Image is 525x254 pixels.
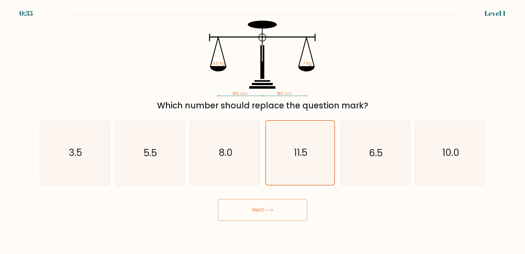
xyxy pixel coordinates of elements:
div: Which number should replace the question mark? [44,99,481,112]
tspan: 180 cm [233,91,248,97]
text: 6.5 [369,146,383,160]
text: 11.5 [294,146,308,160]
button: Next [218,199,307,221]
tspan: ? kg [303,60,312,66]
div: 0:35 [19,8,33,19]
text: 3.5 [69,146,82,160]
text: 10.0 [442,146,459,160]
tspan: 180 cm [277,91,292,97]
text: 8.0 [219,146,233,160]
div: Level 1 [484,8,506,19]
text: 5.5 [144,146,157,160]
tspan: 3.5 kg [212,60,225,66]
